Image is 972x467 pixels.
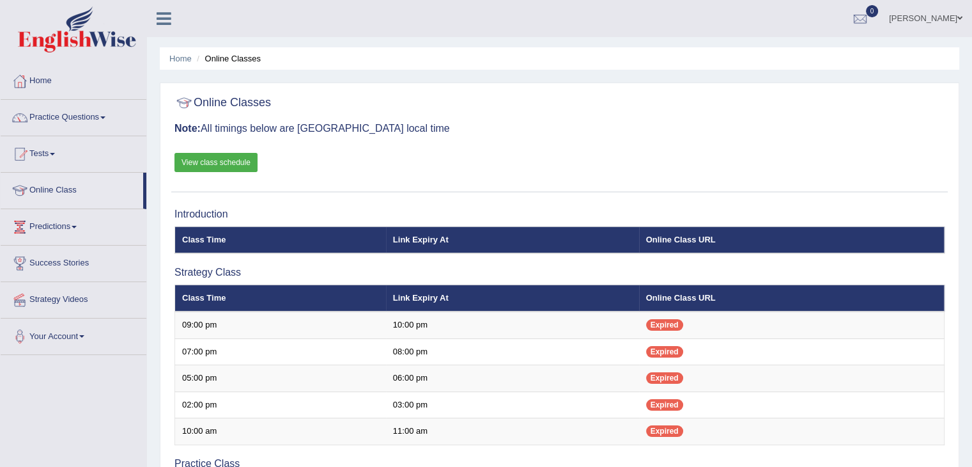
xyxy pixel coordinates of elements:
td: 11:00 am [386,418,639,445]
a: View class schedule [174,153,258,172]
td: 10:00 pm [386,312,639,338]
span: Expired [646,399,683,411]
a: Practice Questions [1,100,146,132]
li: Online Classes [194,52,261,65]
th: Class Time [175,285,386,312]
a: Online Class [1,173,143,205]
span: Expired [646,425,683,437]
a: Tests [1,136,146,168]
td: 05:00 pm [175,365,386,392]
a: Strategy Videos [1,282,146,314]
a: Success Stories [1,246,146,278]
span: 0 [866,5,879,17]
th: Link Expiry At [386,285,639,312]
td: 07:00 pm [175,338,386,365]
th: Class Time [175,226,386,253]
td: 02:00 pm [175,392,386,418]
h3: All timings below are [GEOGRAPHIC_DATA] local time [174,123,945,134]
span: Expired [646,372,683,384]
th: Link Expiry At [386,226,639,253]
h2: Online Classes [174,93,271,113]
td: 09:00 pm [175,312,386,338]
td: 10:00 am [175,418,386,445]
td: 06:00 pm [386,365,639,392]
h3: Strategy Class [174,267,945,278]
a: Your Account [1,319,146,351]
span: Expired [646,319,683,331]
h3: Introduction [174,209,945,220]
span: Expired [646,346,683,358]
a: Home [1,63,146,95]
td: 03:00 pm [386,392,639,418]
a: Home [169,54,192,63]
td: 08:00 pm [386,338,639,365]
th: Online Class URL [639,226,945,253]
th: Online Class URL [639,285,945,312]
a: Predictions [1,209,146,241]
b: Note: [174,123,201,134]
